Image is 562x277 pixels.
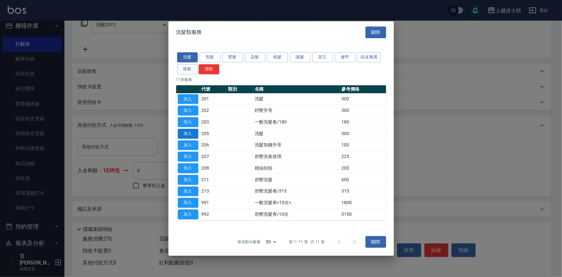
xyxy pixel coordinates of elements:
td: 205 [200,128,227,140]
button: 加入 [178,175,198,185]
td: 1800 [340,197,386,209]
td: 991 [200,197,227,209]
td: 203 [200,116,227,128]
td: 精油刮痧 [253,163,340,174]
td: 201 [200,93,227,105]
td: 舒壓洗髮卷/315 [253,185,340,197]
button: 加入 [178,117,198,127]
td: 180 [340,116,386,128]
td: 洗髮 [253,93,340,105]
button: 頭皮養護 [357,52,381,62]
td: 舒壓洗髮券/10次 [253,209,340,220]
button: 關閉 [366,26,386,38]
th: 類別 [226,85,253,94]
td: 207 [200,151,227,163]
td: 3150 [340,209,386,220]
button: 燙髮 [222,52,243,62]
p: 11 筆服務 [176,77,386,83]
button: 其它 [312,52,333,62]
button: 加入 [178,186,198,196]
td: 300 [340,128,386,140]
td: 紓壓升等 [253,105,340,116]
td: 211 [200,174,227,186]
td: 舒壓洗卷使用 [253,151,340,163]
td: 600 [340,174,386,186]
td: 300 [340,105,386,116]
td: 洗髮加錢升等 [253,139,340,151]
button: 加入 [178,209,198,219]
button: 加入 [178,140,198,150]
td: 992 [200,209,227,220]
button: 接髮 [177,64,198,74]
button: 梳髮 [267,52,288,62]
button: 加入 [178,129,198,139]
th: 名稱 [253,85,340,94]
td: 225 [340,151,386,163]
button: 加入 [178,163,198,173]
td: 213 [200,185,227,197]
td: 206 [200,139,227,151]
td: 202 [200,105,227,116]
th: 代號 [200,85,227,94]
button: 加入 [178,106,198,116]
button: 加入 [178,94,198,104]
button: 加入 [178,152,198,162]
button: 清除 [199,64,219,74]
div: 50 [263,233,279,251]
td: 208 [200,163,227,174]
button: 剪髮 [200,52,220,62]
td: 100 [340,139,386,151]
button: 修甲 [335,52,356,62]
p: 第 1–11 筆 共 11 筆 [289,239,325,245]
td: 300 [340,93,386,105]
button: 關閉 [366,236,386,248]
td: 舒壓洗髮 [253,174,340,186]
button: 洗髮 [177,52,198,62]
td: 一般洗髮卷/180 [253,116,340,128]
td: 一般洗髮券<10次> [253,197,340,209]
td: 洗髮 [253,128,340,140]
p: 每頁顯示數量 [237,239,261,245]
td: 200 [340,163,386,174]
button: 加入 [178,198,198,208]
span: 洗髮類服務 [176,29,202,35]
button: 護髮 [290,52,310,62]
button: 染髮 [245,52,265,62]
th: 參考價格 [340,85,386,94]
td: 315 [340,185,386,197]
